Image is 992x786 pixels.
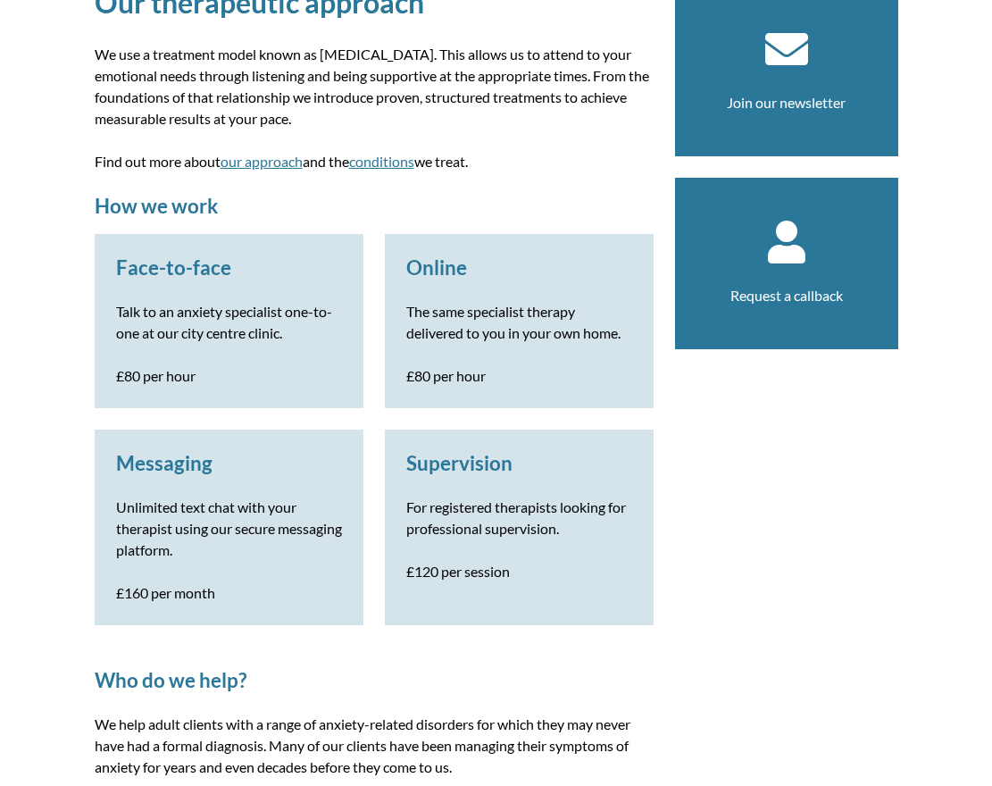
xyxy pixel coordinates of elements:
h2: How we work [95,194,654,218]
a: Messaging Unlimited text chat with your therapist using our secure messaging platform. £160 per m... [116,451,342,604]
a: Online The same specialist therapy delivered to you in your own home. £80 per hour [406,255,632,387]
h3: Online [406,255,632,280]
p: £80 per hour [116,365,342,387]
p: For registered therapists looking for professional supervision. [406,497,632,539]
a: Supervision For registered therapists looking for professional supervision. £120 per session [406,451,632,582]
h3: Supervision [406,451,632,475]
a: conditions [349,153,414,170]
a: Join our newsletter [727,94,846,111]
p: £120 per session [406,561,632,582]
p: £80 per hour [406,365,632,387]
p: Find out more about and the we treat. [95,151,654,172]
p: We help adult clients with a range of anxiety-related disorders for which they may never have had... [95,714,654,778]
h3: Face-to-face [116,255,342,280]
p: Talk to an anxiety specialist one-to-one at our city centre clinic. [116,301,342,344]
p: Unlimited text chat with your therapist using our secure messaging platform. [116,497,342,561]
a: our approach [221,153,303,170]
p: The same specialist therapy delivered to you in your own home. [406,301,632,344]
p: We use a treatment model known as [MEDICAL_DATA]. This allows us to attend to your emotional need... [95,44,654,130]
h3: Messaging [116,451,342,475]
h2: Who do we help? [95,668,654,692]
p: £160 per month [116,582,342,604]
a: Request a callback [730,287,843,304]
